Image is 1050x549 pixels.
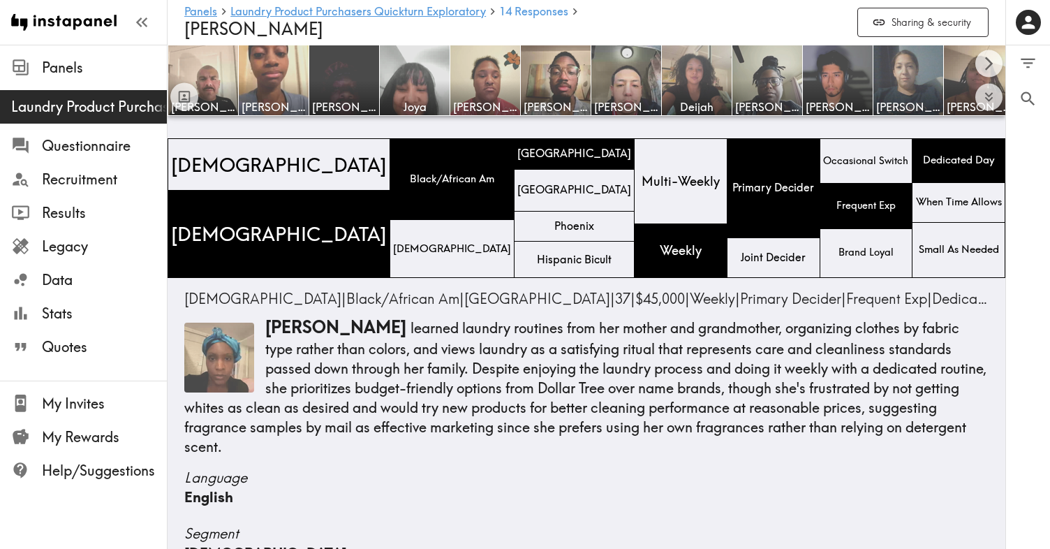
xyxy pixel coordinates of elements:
[42,136,167,156] span: Questionnaire
[552,216,597,237] span: Phoenix
[168,45,239,116] a: [PERSON_NAME]
[690,290,740,307] span: |
[184,290,341,307] span: [DEMOGRAPHIC_DATA]
[42,58,167,78] span: Panels
[265,316,406,337] span: [PERSON_NAME]
[242,99,306,115] span: [PERSON_NAME]
[239,45,309,116] a: [PERSON_NAME]
[944,45,1014,116] a: [PERSON_NAME]
[171,99,235,115] span: [PERSON_NAME]
[740,290,846,307] span: |
[615,290,630,307] span: 37
[42,270,167,290] span: Data
[534,249,614,270] span: Hispanic Bicult
[876,99,940,115] span: [PERSON_NAME]
[820,152,911,171] span: Occasional Switch
[464,290,610,307] span: [GEOGRAPHIC_DATA]
[11,97,167,117] span: Laundry Product Purchasers Quickturn Exploratory
[453,99,517,115] span: [PERSON_NAME]
[738,247,808,268] span: Joint Decider
[515,143,634,164] span: [GEOGRAPHIC_DATA]
[836,243,896,263] span: Brand Loyal
[947,99,1011,115] span: [PERSON_NAME]
[524,99,588,115] span: [PERSON_NAME]
[662,45,732,116] a: Deijah
[312,99,376,115] span: [PERSON_NAME]
[639,170,723,193] span: Multi-Weekly
[730,177,817,198] span: Primary Decider
[873,45,944,116] a: [PERSON_NAME]
[184,524,989,543] span: Segment
[1006,45,1050,81] button: Filter Responses
[184,18,323,39] span: [PERSON_NAME]
[515,180,634,200] span: [GEOGRAPHIC_DATA]
[975,84,1003,111] button: Expand to show all items
[615,290,635,307] span: |
[380,45,450,116] a: Joya
[42,337,167,357] span: Quotes
[657,239,704,262] span: Weekly
[916,240,1002,260] span: Small As Needed
[346,290,459,307] span: Black/African Am
[932,290,1026,307] span: Dedicated Day
[42,461,167,481] span: Help/Suggestions
[1006,81,1050,117] button: Search
[594,99,658,115] span: [PERSON_NAME]
[42,427,167,447] span: My Rewards
[913,192,1005,212] span: When Time Allows
[635,290,690,307] span: |
[1019,89,1037,108] span: Search
[450,45,521,116] a: [PERSON_NAME]
[168,218,390,250] span: [DEMOGRAPHIC_DATA]
[184,488,233,506] span: English
[806,99,870,115] span: [PERSON_NAME]
[184,6,217,19] a: Panels
[846,290,927,307] span: Frequent Exp
[920,150,998,170] span: Dedicated Day
[499,6,568,19] a: 14 Responses
[42,394,167,413] span: My Invites
[42,237,167,256] span: Legacy
[230,6,486,19] a: Laundry Product Purchasers Quickturn Exploratory
[383,99,447,115] span: Joya
[42,170,167,189] span: Recruitment
[740,290,841,307] span: Primary Decider
[1019,54,1037,73] span: Filter Responses
[170,82,198,110] button: Toggle between responses and questions
[168,149,390,181] span: [DEMOGRAPHIC_DATA]
[521,45,591,116] a: [PERSON_NAME]
[732,45,803,116] a: [PERSON_NAME]
[390,239,514,259] span: [DEMOGRAPHIC_DATA]
[846,290,932,307] span: |
[834,196,899,216] span: Frequent Exp
[803,45,873,116] a: [PERSON_NAME]
[635,290,685,307] span: $45,000
[464,290,615,307] span: |
[407,169,497,189] span: Black/African Am
[735,99,799,115] span: [PERSON_NAME]
[346,290,464,307] span: |
[975,50,1003,78] button: Scroll right
[690,290,735,307] span: Weekly
[309,45,380,116] a: [PERSON_NAME]
[184,290,346,307] span: |
[591,45,662,116] a: [PERSON_NAME]
[42,304,167,323] span: Stats
[665,99,729,115] span: Deijah
[857,8,989,38] button: Sharing & security
[499,6,568,17] span: 14 Responses
[184,468,989,488] span: Language
[184,316,989,457] p: learned laundry routines from her mother and grandmother, organizing clothes by fabric type rathe...
[184,323,254,393] img: Thumbnail
[42,203,167,223] span: Results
